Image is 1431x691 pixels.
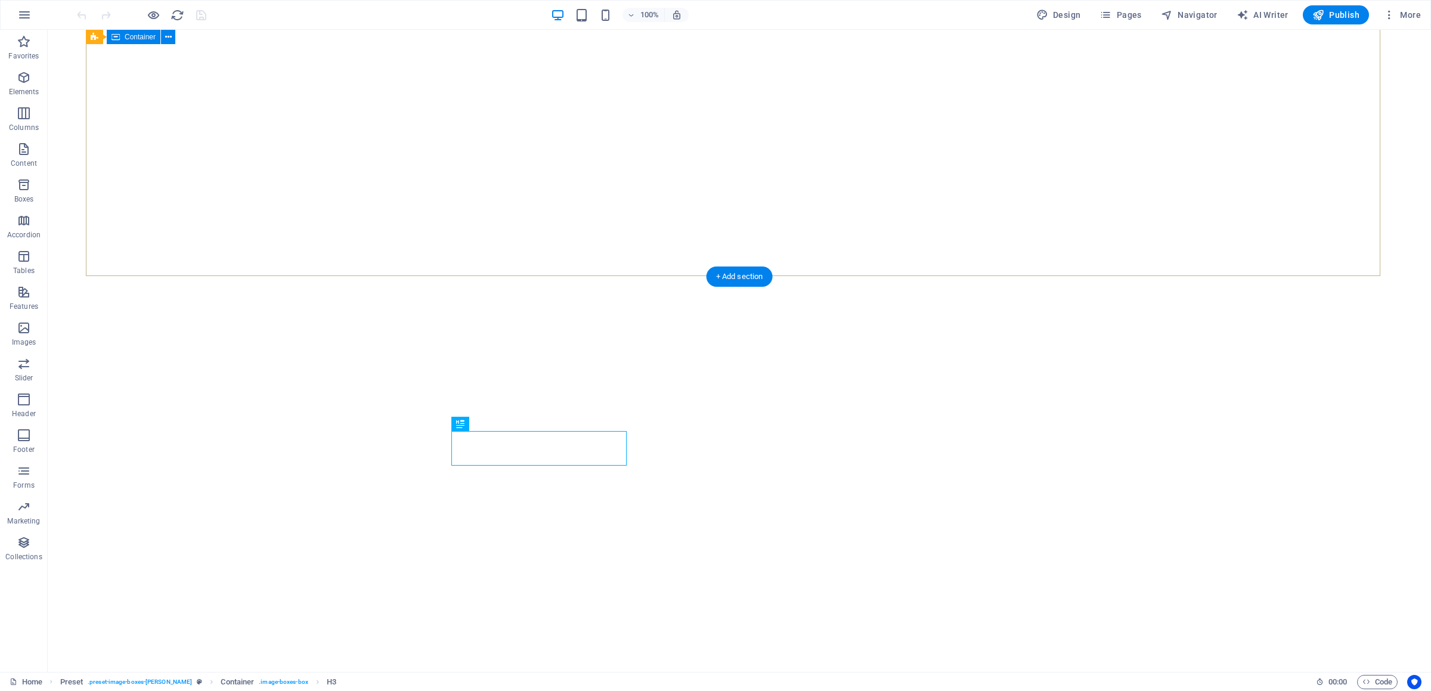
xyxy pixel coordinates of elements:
span: Code [1362,675,1392,689]
i: On resize automatically adjust zoom level to fit chosen device. [671,10,682,20]
p: Images [12,337,36,347]
span: Design [1036,9,1081,21]
span: Click to select. Double-click to edit [327,675,336,689]
p: Forms [13,481,35,490]
span: Navigator [1161,9,1218,21]
span: Click to select. Double-click to edit [221,675,254,689]
button: Design [1032,5,1086,24]
span: More [1383,9,1421,21]
p: Favorites [8,51,39,61]
p: Accordion [7,230,41,240]
span: . preset-image-boxes-[PERSON_NAME] [88,675,192,689]
div: + Add section [707,267,773,287]
span: 00 00 [1328,675,1347,689]
div: Design (Ctrl+Alt+Y) [1032,5,1086,24]
p: Elements [9,87,39,97]
p: Footer [13,445,35,454]
p: Slider [15,373,33,383]
h6: Session time [1316,675,1348,689]
a: Click to cancel selection. Double-click to open Pages [10,675,42,689]
p: Content [11,159,37,168]
h6: 100% [640,8,659,22]
span: AI Writer [1237,9,1288,21]
button: 100% [622,8,665,22]
span: . image-boxes-box [259,675,308,689]
span: : [1337,677,1339,686]
span: Pages [1099,9,1141,21]
button: AI Writer [1232,5,1293,24]
nav: breadcrumb [60,675,337,689]
span: Publish [1312,9,1359,21]
i: This element is a customizable preset [197,678,202,685]
p: Boxes [14,194,34,204]
button: Usercentrics [1407,675,1421,689]
p: Columns [9,123,39,132]
p: Tables [13,266,35,275]
button: Code [1357,675,1398,689]
button: Publish [1303,5,1369,24]
button: Click here to leave preview mode and continue editing [146,8,160,22]
p: Features [10,302,38,311]
button: reload [170,8,184,22]
button: More [1379,5,1426,24]
button: Navigator [1156,5,1222,24]
p: Collections [5,552,42,562]
button: Pages [1095,5,1146,24]
span: Container [125,33,156,41]
span: Click to select. Double-click to edit [60,675,83,689]
p: Header [12,409,36,419]
i: Reload page [171,8,184,22]
p: Marketing [7,516,40,526]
